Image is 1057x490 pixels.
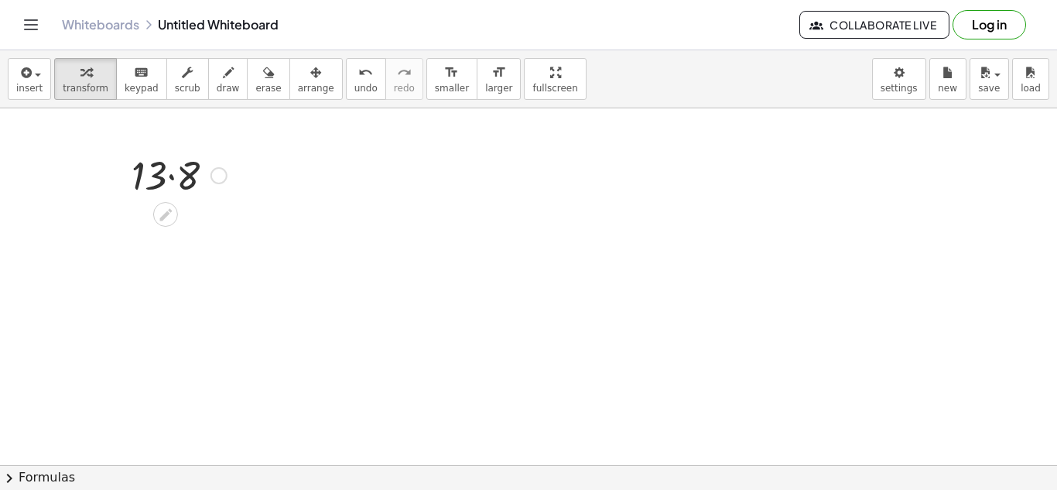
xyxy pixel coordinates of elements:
button: save [970,58,1009,100]
button: undoundo [346,58,386,100]
span: undo [354,83,378,94]
button: Toggle navigation [19,12,43,37]
button: draw [208,58,248,100]
button: load [1012,58,1049,100]
span: Collaborate Live [812,18,936,32]
span: new [938,83,957,94]
button: redoredo [385,58,423,100]
span: redo [394,83,415,94]
span: smaller [435,83,469,94]
i: keyboard [134,63,149,82]
button: scrub [166,58,209,100]
span: transform [63,83,108,94]
span: load [1021,83,1041,94]
span: fullscreen [532,83,577,94]
i: format_size [444,63,459,82]
button: format_sizelarger [477,58,521,100]
span: erase [255,83,281,94]
i: undo [358,63,373,82]
button: Log in [953,10,1026,39]
a: Whiteboards [62,17,139,33]
button: new [929,58,966,100]
button: format_sizesmaller [426,58,477,100]
span: scrub [175,83,200,94]
i: redo [397,63,412,82]
button: arrange [289,58,343,100]
button: Collaborate Live [799,11,949,39]
button: fullscreen [524,58,586,100]
button: transform [54,58,117,100]
button: keyboardkeypad [116,58,167,100]
button: settings [872,58,926,100]
div: Edit math [153,202,178,227]
span: arrange [298,83,334,94]
span: keypad [125,83,159,94]
span: larger [485,83,512,94]
span: save [978,83,1000,94]
span: settings [881,83,918,94]
button: insert [8,58,51,100]
button: erase [247,58,289,100]
i: format_size [491,63,506,82]
span: draw [217,83,240,94]
span: insert [16,83,43,94]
